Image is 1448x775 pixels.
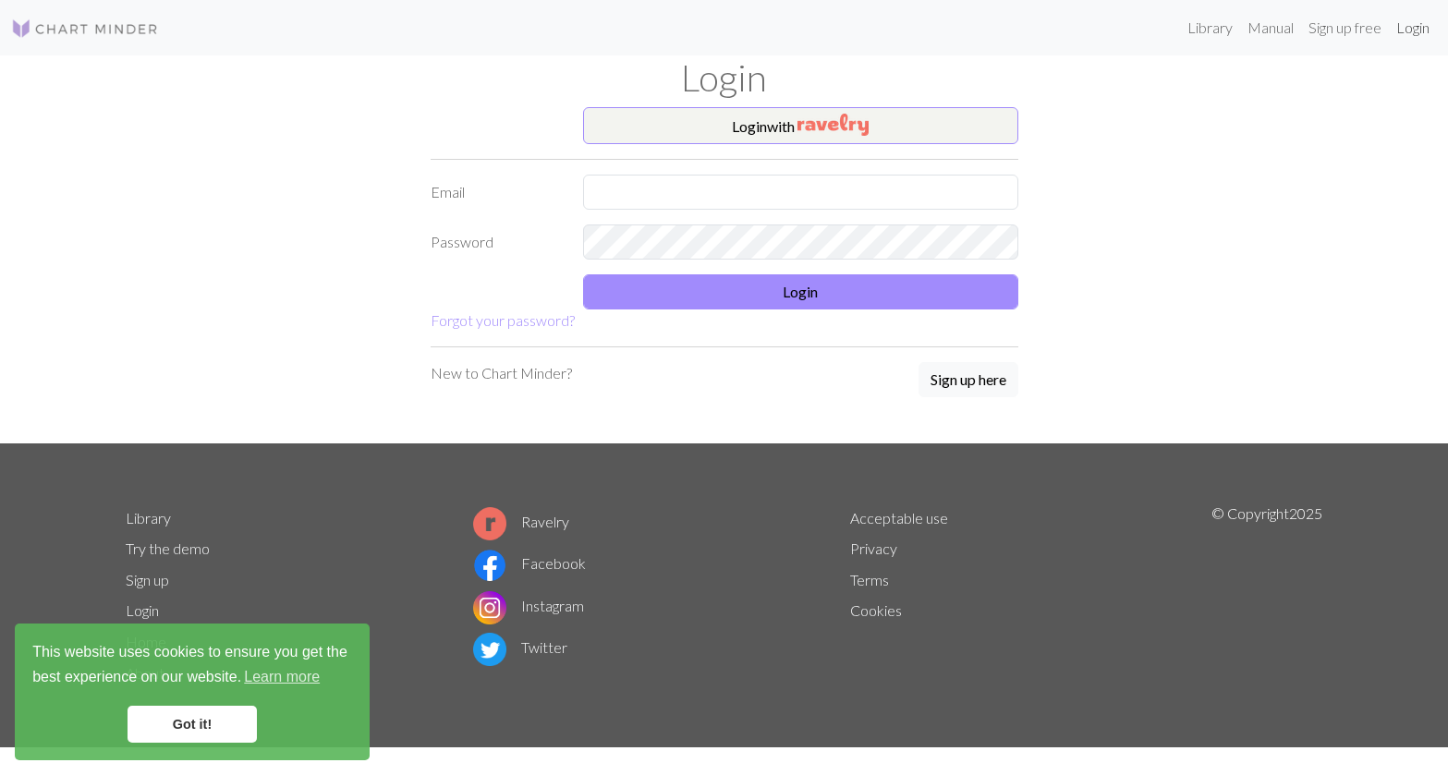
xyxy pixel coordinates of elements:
[473,513,569,530] a: Ravelry
[115,55,1334,100] h1: Login
[850,509,948,527] a: Acceptable use
[420,175,572,210] label: Email
[850,571,889,588] a: Terms
[126,539,210,557] a: Try the demo
[850,601,902,619] a: Cookies
[473,507,506,540] img: Ravelry logo
[583,107,1018,144] button: Loginwith
[1211,503,1322,689] p: © Copyright 2025
[126,601,159,619] a: Login
[126,571,169,588] a: Sign up
[126,509,171,527] a: Library
[32,641,352,691] span: This website uses cookies to ensure you get the best experience on our website.
[241,663,322,691] a: learn more about cookies
[1389,9,1437,46] a: Login
[797,114,869,136] img: Ravelry
[1240,9,1301,46] a: Manual
[919,362,1018,397] button: Sign up here
[1301,9,1389,46] a: Sign up free
[1180,9,1240,46] a: Library
[473,633,506,666] img: Twitter logo
[11,18,159,40] img: Logo
[473,638,567,656] a: Twitter
[473,549,506,582] img: Facebook logo
[473,591,506,624] img: Instagram logo
[473,554,586,572] a: Facebook
[431,362,572,384] p: New to Chart Minder?
[420,224,572,260] label: Password
[850,539,897,557] a: Privacy
[431,311,575,329] a: Forgot your password?
[473,597,584,614] a: Instagram
[919,362,1018,399] a: Sign up here
[15,624,370,760] div: cookieconsent
[583,274,1018,309] button: Login
[128,706,257,743] a: dismiss cookie message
